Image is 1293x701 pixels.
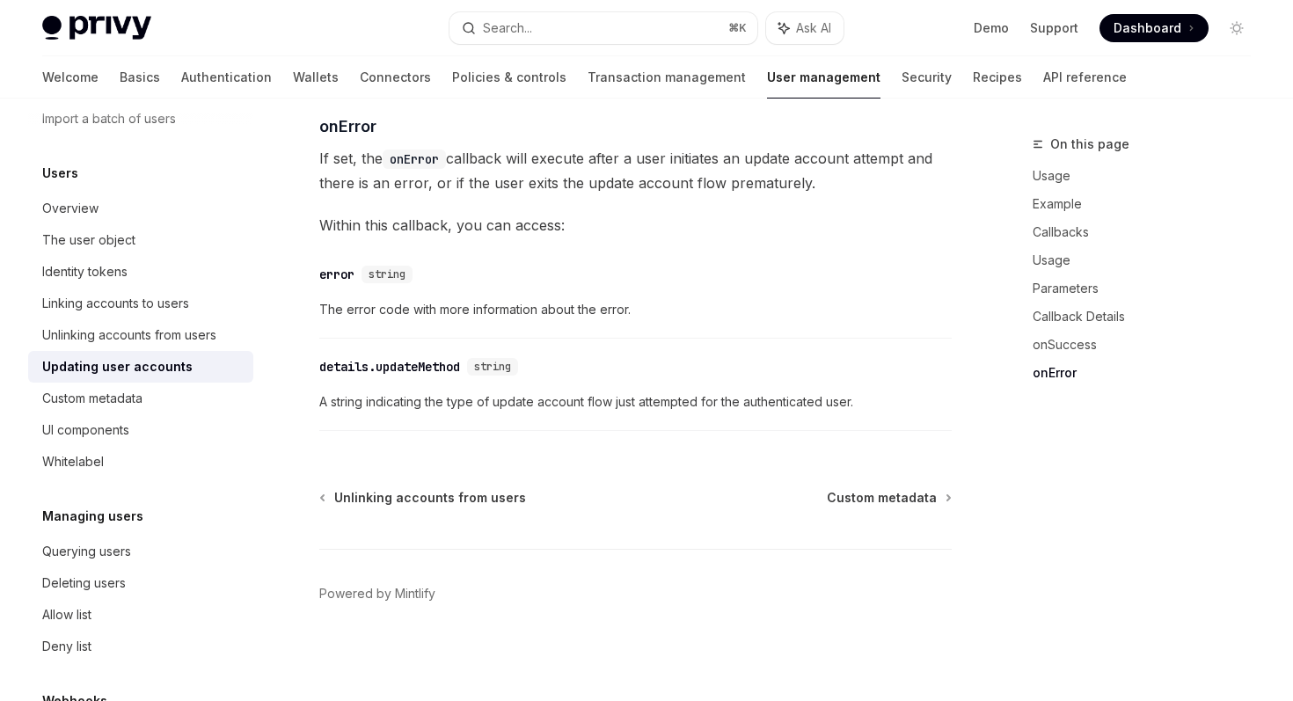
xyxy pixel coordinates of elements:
code: onError [383,150,446,169]
a: Unlinking accounts from users [28,319,253,351]
a: Dashboard [1099,14,1209,42]
span: onError [319,114,376,138]
a: Parameters [1033,274,1265,303]
div: Unlinking accounts from users [42,325,216,346]
a: Demo [974,19,1009,37]
div: Allow list [42,604,91,625]
span: Unlinking accounts from users [334,489,526,507]
div: Custom metadata [42,388,142,409]
span: Custom metadata [827,489,937,507]
a: Querying users [28,536,253,567]
a: Linking accounts to users [28,288,253,319]
a: Callback Details [1033,303,1265,331]
a: Unlinking accounts from users [321,489,526,507]
div: Querying users [42,541,131,562]
a: Deleting users [28,567,253,599]
a: Powered by Mintlify [319,585,435,602]
a: Transaction management [588,56,746,99]
span: string [474,360,511,374]
a: API reference [1043,56,1127,99]
a: Wallets [293,56,339,99]
a: Example [1033,190,1265,218]
a: Security [902,56,952,99]
a: UI components [28,414,253,446]
a: Identity tokens [28,256,253,288]
a: Updating user accounts [28,351,253,383]
a: onError [1033,359,1265,387]
span: On this page [1050,134,1129,155]
a: Custom metadata [827,489,950,507]
a: Support [1030,19,1078,37]
button: Search...⌘K [449,12,756,44]
h5: Users [42,163,78,184]
div: Search... [483,18,532,39]
img: light logo [42,16,151,40]
a: Callbacks [1033,218,1265,246]
button: Ask AI [766,12,844,44]
a: Authentication [181,56,272,99]
span: Dashboard [1114,19,1181,37]
div: details.updateMethod [319,358,460,376]
span: If set, the callback will execute after a user initiates an update account attempt and there is a... [319,146,952,195]
a: Deny list [28,631,253,662]
a: Usage [1033,246,1265,274]
a: Welcome [42,56,99,99]
span: string [369,267,405,281]
a: Allow list [28,599,253,631]
div: Identity tokens [42,261,128,282]
div: Updating user accounts [42,356,193,377]
a: Overview [28,193,253,224]
a: Recipes [973,56,1022,99]
button: Toggle dark mode [1223,14,1251,42]
div: Linking accounts to users [42,293,189,314]
a: Policies & controls [452,56,566,99]
div: Deny list [42,636,91,657]
span: A string indicating the type of update account flow just attempted for the authenticated user. [319,391,952,413]
a: onSuccess [1033,331,1265,359]
div: Overview [42,198,99,219]
a: Usage [1033,162,1265,190]
div: The user object [42,230,135,251]
div: Deleting users [42,573,126,594]
div: UI components [42,420,129,441]
a: Connectors [360,56,431,99]
span: Ask AI [796,19,831,37]
span: Within this callback, you can access: [319,213,952,237]
h5: Managing users [42,506,143,527]
a: Custom metadata [28,383,253,414]
a: User management [767,56,880,99]
span: ⌘ K [728,21,747,35]
a: Whitelabel [28,446,253,478]
div: Whitelabel [42,451,104,472]
a: Basics [120,56,160,99]
span: The error code with more information about the error. [319,299,952,320]
a: The user object [28,224,253,256]
div: error [319,266,354,283]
